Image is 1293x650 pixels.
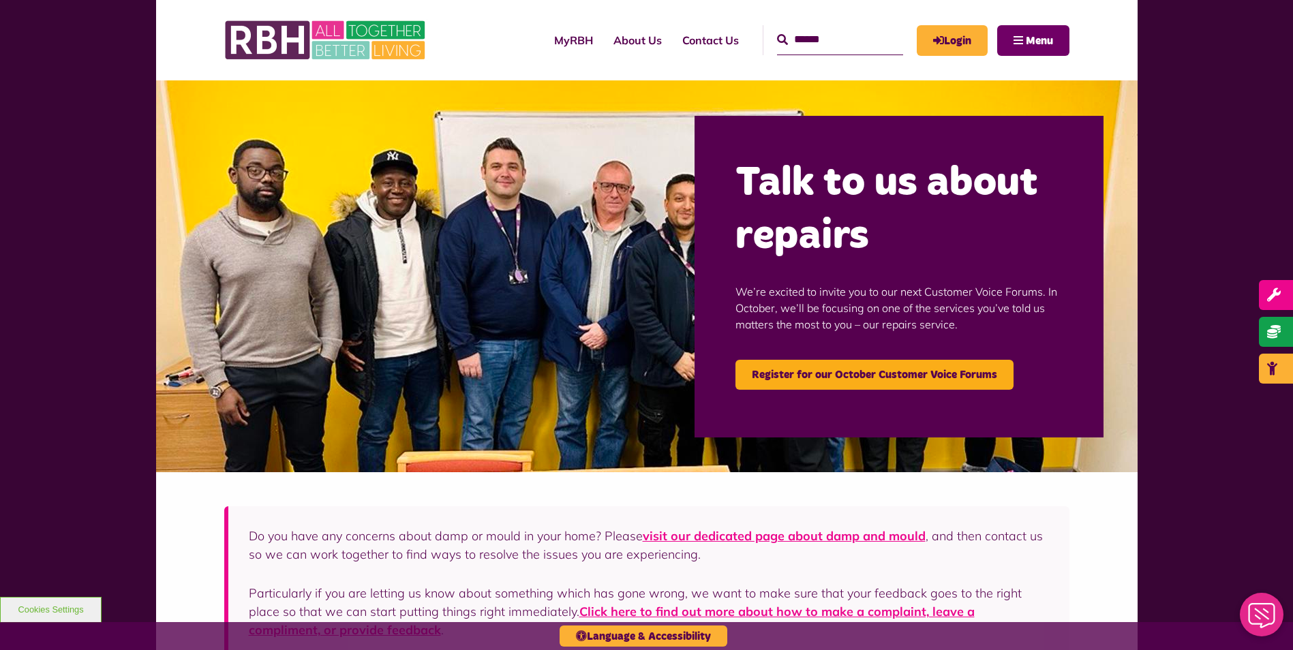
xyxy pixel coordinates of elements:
h2: Talk to us about repairs [735,157,1063,263]
input: Search [777,25,903,55]
a: Register for our October Customer Voice Forums - open in a new tab [735,360,1014,390]
a: visit our dedicated page about damp and mould [643,528,926,544]
p: Do you have any concerns about damp or mould in your home? Please , and then contact us so we can... [249,527,1049,563]
span: Menu [1026,35,1053,46]
a: MyRBH [917,25,988,56]
a: Contact Us [672,22,749,59]
p: We’re excited to invite you to our next Customer Voice Forums. In October, we’ll be focusing on o... [735,263,1063,353]
img: Group photo of customers and colleagues at the Lighthouse Project [156,80,1138,472]
iframe: Netcall Web Assistant for live chat [1232,589,1293,650]
a: Click here to find out more about how to make a complaint, leave a compliment, or provide feedback [249,604,975,638]
a: About Us [603,22,672,59]
p: Particularly if you are letting us know about something which has gone wrong, we want to make sur... [249,584,1049,639]
img: RBH [224,14,429,67]
button: Navigation [997,25,1069,56]
a: MyRBH [544,22,603,59]
button: Language & Accessibility [560,625,727,647]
